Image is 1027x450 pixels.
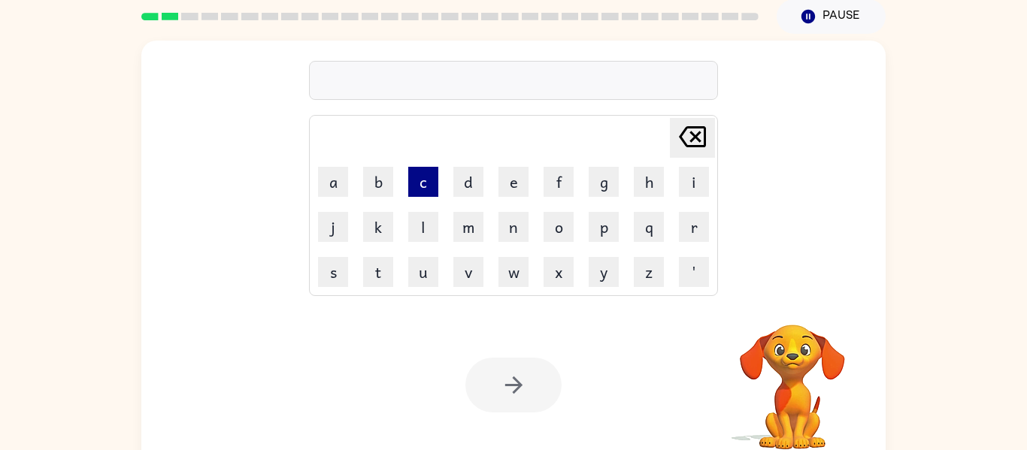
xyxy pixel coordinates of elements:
button: h [634,167,664,197]
button: s [318,257,348,287]
button: r [679,212,709,242]
button: i [679,167,709,197]
button: l [408,212,438,242]
button: y [589,257,619,287]
button: g [589,167,619,197]
button: o [544,212,574,242]
button: q [634,212,664,242]
button: f [544,167,574,197]
button: j [318,212,348,242]
button: x [544,257,574,287]
button: u [408,257,438,287]
button: e [498,167,529,197]
button: p [589,212,619,242]
button: z [634,257,664,287]
button: m [453,212,483,242]
button: d [453,167,483,197]
button: a [318,167,348,197]
button: b [363,167,393,197]
button: t [363,257,393,287]
button: k [363,212,393,242]
button: c [408,167,438,197]
button: ' [679,257,709,287]
button: n [498,212,529,242]
button: v [453,257,483,287]
button: w [498,257,529,287]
